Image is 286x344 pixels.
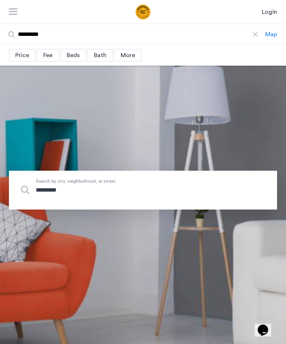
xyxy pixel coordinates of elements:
div: Beds [60,49,86,62]
input: Apartment Search [9,171,277,210]
a: Cazamio Logo [107,4,179,19]
span: Search by city, neighborhood, or street. [36,177,223,185]
div: Bath [88,49,113,62]
div: More [114,49,142,62]
iframe: chat widget [255,314,279,337]
img: logo [107,4,179,19]
a: Login [262,7,277,16]
span: Fee [43,52,53,58]
div: Price [9,49,35,62]
div: Map [265,30,277,39]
